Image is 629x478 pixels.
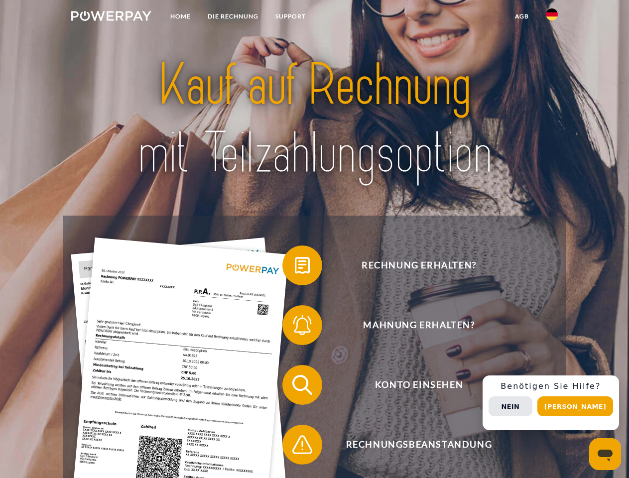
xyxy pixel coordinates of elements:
button: [PERSON_NAME] [537,396,613,416]
div: Schnellhilfe [483,375,619,430]
img: qb_warning.svg [290,432,315,457]
a: DIE RECHNUNG [199,7,267,25]
span: Konto einsehen [297,365,541,405]
button: Rechnung erhalten? [282,245,541,285]
img: title-powerpay_de.svg [95,48,534,191]
img: qb_bill.svg [290,253,315,278]
button: Mahnung erhalten? [282,305,541,345]
h3: Benötigen Sie Hilfe? [489,381,613,391]
a: SUPPORT [267,7,314,25]
span: Rechnungsbeanstandung [297,425,541,465]
iframe: Schaltfläche zum Öffnen des Messaging-Fensters [589,438,621,470]
button: Rechnungsbeanstandung [282,425,541,465]
img: logo-powerpay-white.svg [71,11,151,21]
a: Home [162,7,199,25]
button: Konto einsehen [282,365,541,405]
img: de [546,8,558,20]
img: qb_bell.svg [290,313,315,338]
span: Mahnung erhalten? [297,305,541,345]
button: Nein [489,396,532,416]
img: qb_search.svg [290,372,315,397]
a: agb [506,7,537,25]
span: Rechnung erhalten? [297,245,541,285]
